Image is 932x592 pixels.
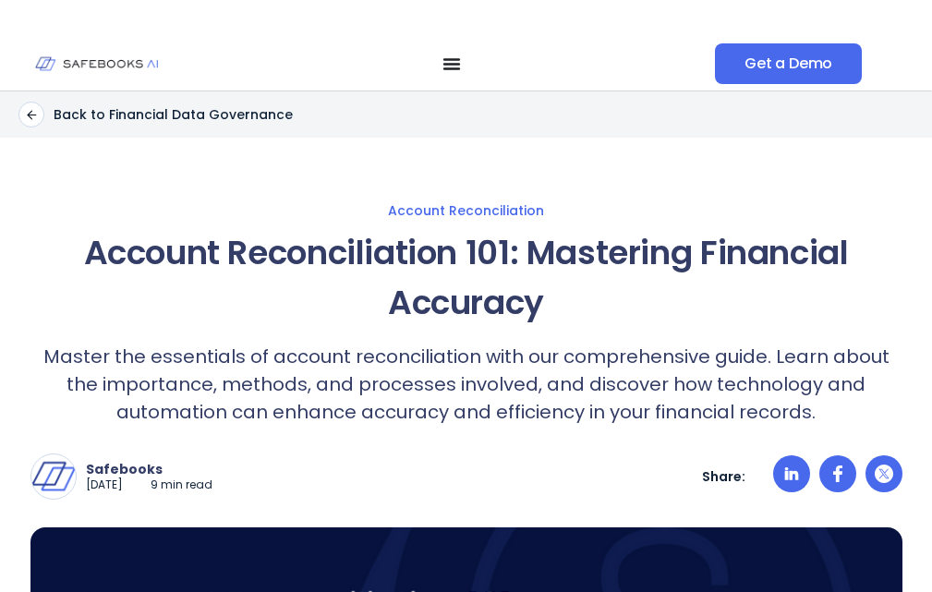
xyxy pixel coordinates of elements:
[31,454,76,499] img: Safebooks
[30,228,902,328] h1: Account Reconciliation 101: Mastering Financial Accuracy
[702,468,745,485] p: Share:
[151,477,212,493] p: 9 min read
[188,54,715,73] nav: Menu
[54,106,293,123] p: Back to Financial Data Governance
[86,461,212,477] p: Safebooks
[442,54,461,73] button: Menu Toggle
[18,202,914,219] a: Account Reconciliation
[715,43,862,84] a: Get a Demo
[30,343,902,426] p: Master the essentials of account reconciliation with our comprehensive guide. Learn about the imp...
[744,54,832,73] span: Get a Demo
[86,477,123,493] p: [DATE]
[18,102,293,127] a: Back to Financial Data Governance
